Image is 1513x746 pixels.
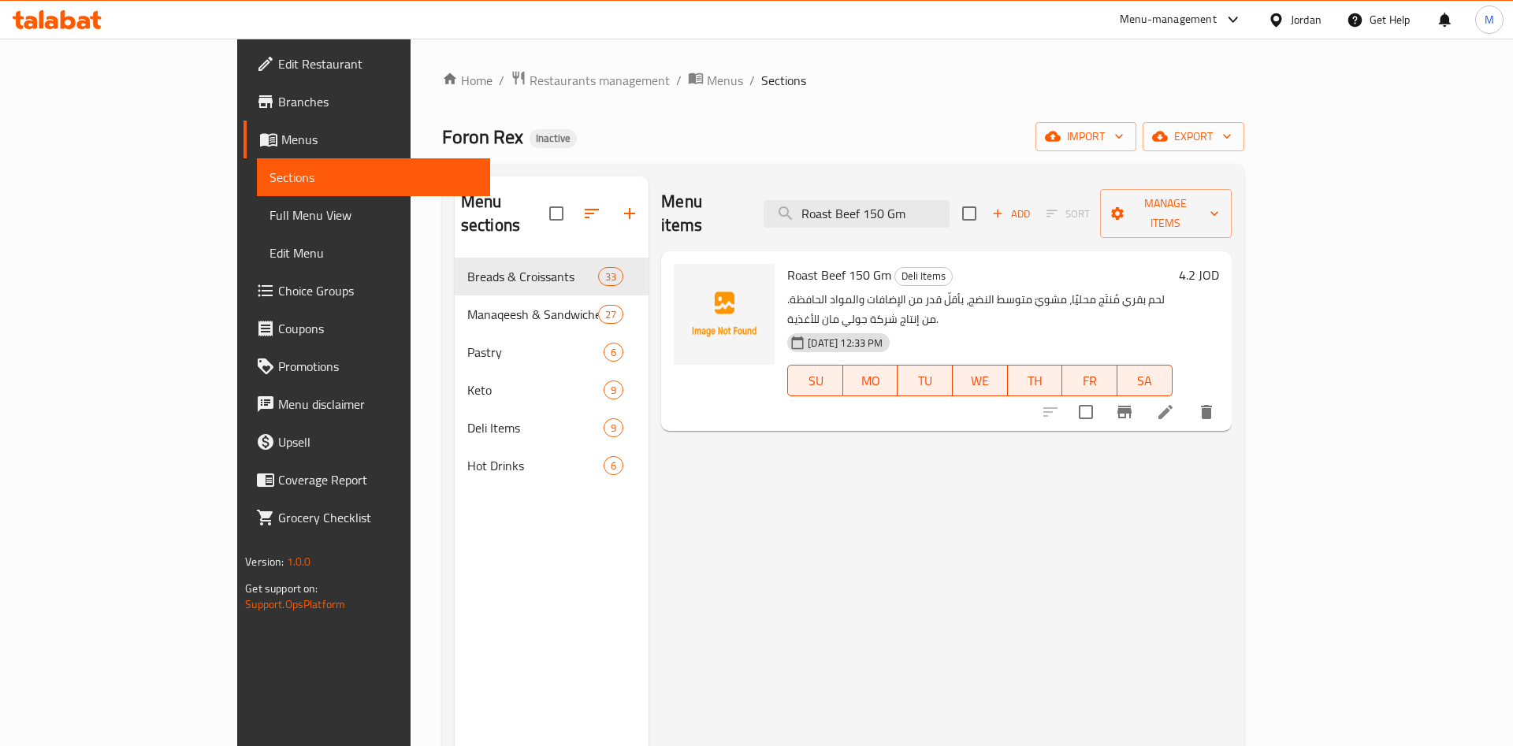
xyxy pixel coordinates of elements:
[467,456,604,475] span: Hot Drinks
[442,70,1244,91] nav: breadcrumb
[990,205,1032,223] span: Add
[674,264,775,365] img: Roast Beef 150 Gm
[1117,365,1173,396] button: SA
[611,195,649,232] button: Add section
[243,310,490,347] a: Coupons
[442,119,523,154] span: Foron Rex
[278,54,478,73] span: Edit Restaurant
[1291,11,1322,28] div: Jordan
[604,343,623,362] div: items
[1100,189,1231,238] button: Manage items
[1062,365,1117,396] button: FR
[1069,395,1102,429] span: Select to update
[243,83,490,121] a: Branches
[573,195,611,232] span: Sort sections
[661,190,745,237] h2: Menu items
[598,267,623,286] div: items
[467,267,598,286] span: Breads & Croissants
[1179,264,1219,286] h6: 4.2 JOD
[530,132,577,145] span: Inactive
[245,594,345,614] a: Support.OpsPlatform
[455,371,649,409] div: Keto9
[1485,11,1494,28] span: M
[245,551,284,572] span: Version:
[257,234,490,272] a: Edit Menu
[604,418,623,437] div: items
[1069,369,1111,392] span: FR
[467,343,604,362] span: Pastry
[455,447,649,484] div: Hot Drinks6
[787,263,891,287] span: Roast Beef 150 Gm
[455,251,649,491] nav: Menu sections
[599,307,623,322] span: 27
[895,267,952,285] span: Deli Items
[455,295,649,333] div: Manaqeesh & Sandwiches27
[467,418,604,437] span: Deli Items
[278,319,478,338] span: Coupons
[1156,403,1175,421] a: Edit menu item
[467,380,604,399] span: Keto
[959,369,1002,392] span: WE
[599,269,623,284] span: 33
[894,267,953,286] div: Deli Items
[904,369,946,392] span: TU
[270,168,478,187] span: Sections
[278,470,478,489] span: Coverage Report
[794,369,837,392] span: SU
[257,158,490,196] a: Sections
[598,305,623,324] div: items
[801,336,889,351] span: [DATE] 12:33 PM
[604,380,623,399] div: items
[1124,369,1166,392] span: SA
[953,197,986,230] span: Select section
[604,458,623,473] span: 6
[1106,393,1143,431] button: Branch-specific-item
[278,508,478,527] span: Grocery Checklist
[604,345,623,360] span: 6
[511,70,670,91] a: Restaurants management
[540,197,573,230] span: Select all sections
[1008,365,1063,396] button: TH
[1188,393,1225,431] button: delete
[287,551,311,572] span: 1.0.0
[676,71,682,90] li: /
[499,71,504,90] li: /
[243,121,490,158] a: Menus
[243,499,490,536] a: Grocery Checklist
[1048,127,1124,147] span: import
[455,409,649,447] div: Deli Items9
[787,365,843,396] button: SU
[257,196,490,234] a: Full Menu View
[749,71,755,90] li: /
[455,333,649,371] div: Pastry6
[764,200,950,228] input: search
[278,281,478,300] span: Choice Groups
[243,423,490,461] a: Upsell
[270,243,478,262] span: Edit Menu
[278,432,478,451] span: Upsell
[467,305,598,324] span: Manaqeesh & Sandwiches
[243,461,490,499] a: Coverage Report
[953,365,1008,396] button: WE
[243,385,490,423] a: Menu disclaimer
[243,45,490,83] a: Edit Restaurant
[688,70,743,91] a: Menus
[761,71,806,90] span: Sections
[604,421,623,436] span: 9
[604,456,623,475] div: items
[1035,122,1136,151] button: import
[707,71,743,90] span: Menus
[1120,10,1217,29] div: Menu-management
[270,206,478,225] span: Full Menu View
[243,272,490,310] a: Choice Groups
[530,71,670,90] span: Restaurants management
[243,347,490,385] a: Promotions
[281,130,478,149] span: Menus
[1036,202,1100,226] span: Select section first
[1113,194,1218,233] span: Manage items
